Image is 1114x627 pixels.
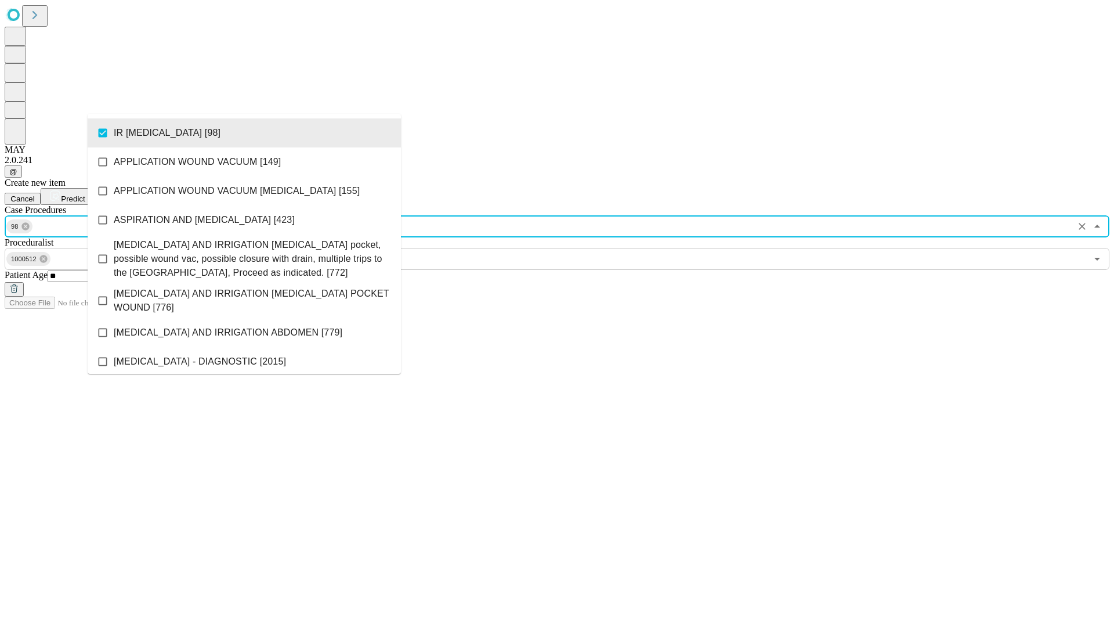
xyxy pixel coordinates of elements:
[114,355,286,369] span: [MEDICAL_DATA] - DIAGNOSTIC [2015]
[9,167,17,176] span: @
[5,165,22,178] button: @
[41,188,94,205] button: Predict
[114,155,281,169] span: APPLICATION WOUND VACUUM [149]
[5,155,1109,165] div: 2.0.241
[5,178,66,188] span: Create new item
[114,126,220,140] span: IR [MEDICAL_DATA] [98]
[5,237,53,247] span: Proceduralist
[5,270,48,280] span: Patient Age
[10,194,35,203] span: Cancel
[6,252,50,266] div: 1000512
[1089,218,1105,235] button: Close
[5,205,66,215] span: Scheduled Procedure
[114,184,360,198] span: APPLICATION WOUND VACUUM [MEDICAL_DATA] [155]
[5,193,41,205] button: Cancel
[114,213,295,227] span: ASPIRATION AND [MEDICAL_DATA] [423]
[6,219,32,233] div: 98
[1089,251,1105,267] button: Open
[114,287,392,315] span: [MEDICAL_DATA] AND IRRIGATION [MEDICAL_DATA] POCKET WOUND [776]
[114,238,392,280] span: [MEDICAL_DATA] AND IRRIGATION [MEDICAL_DATA] pocket, possible wound vac, possible closure with dr...
[1074,218,1090,235] button: Clear
[114,326,342,340] span: [MEDICAL_DATA] AND IRRIGATION ABDOMEN [779]
[6,220,23,233] span: 98
[5,145,1109,155] div: MAY
[61,194,85,203] span: Predict
[6,253,41,266] span: 1000512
